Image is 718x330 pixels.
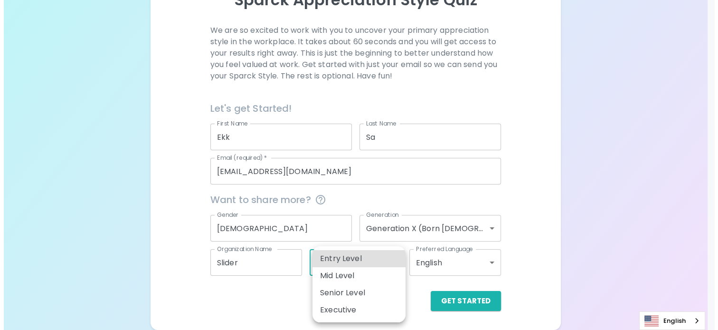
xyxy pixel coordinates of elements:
li: Mid Level [309,267,402,284]
li: Executive [309,301,402,319]
a: English [636,312,701,330]
aside: Language selected: English [635,311,701,330]
div: Language [635,311,701,330]
li: Senior Level [309,284,402,301]
li: Entry Level [309,250,402,267]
